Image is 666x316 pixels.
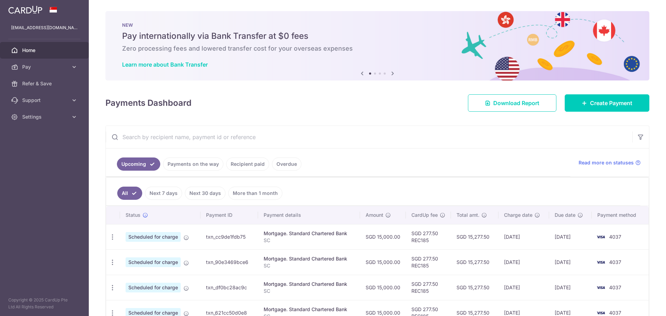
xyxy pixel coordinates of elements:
div: Mortgage. Standard Chartered Bank [264,281,355,288]
span: Pay [22,63,68,70]
a: Next 30 days [185,187,225,200]
td: [DATE] [498,224,549,249]
span: 4037 [609,310,621,316]
img: CardUp [8,6,42,14]
p: SC [264,262,355,269]
a: Recipient paid [226,157,269,171]
img: Bank Card [594,233,608,241]
th: Payment ID [200,206,258,224]
span: 4037 [609,284,621,290]
span: Download Report [493,99,539,107]
td: SGD 15,000.00 [360,224,406,249]
td: txn_90e3469bce6 [200,249,258,275]
span: Read more on statuses [579,159,634,166]
td: [DATE] [498,249,549,275]
h6: Zero processing fees and lowered transfer cost for your overseas expenses [122,44,633,53]
td: SGD 277.50 REC185 [406,275,451,300]
a: All [117,187,142,200]
td: [DATE] [498,275,549,300]
span: Status [126,212,140,219]
a: Download Report [468,94,556,112]
img: Bank transfer banner [105,11,649,80]
td: txn_cc9de1fdb75 [200,224,258,249]
span: Due date [555,212,575,219]
p: SC [264,237,355,244]
h4: Payments Dashboard [105,97,191,109]
span: Scheduled for charge [126,232,181,242]
input: Search by recipient name, payment id or reference [106,126,632,148]
td: [DATE] [549,224,592,249]
a: Payments on the way [163,157,223,171]
div: Mortgage. Standard Chartered Bank [264,230,355,237]
td: txn_df0bc28ac9c [200,275,258,300]
td: SGD 15,277.50 [451,224,498,249]
td: SGD 15,000.00 [360,275,406,300]
div: Mortgage. Standard Chartered Bank [264,255,355,262]
p: SC [264,288,355,294]
a: Upcoming [117,157,160,171]
span: Refer & Save [22,80,68,87]
th: Payment details [258,206,360,224]
span: Settings [22,113,68,120]
span: Charge date [504,212,532,219]
a: Next 7 days [145,187,182,200]
a: Create Payment [565,94,649,112]
span: Home [22,47,68,54]
span: 4037 [609,259,621,265]
th: Payment method [592,206,649,224]
td: SGD 277.50 REC185 [406,224,451,249]
td: SGD 15,277.50 [451,275,498,300]
div: Mortgage. Standard Chartered Bank [264,306,355,313]
a: More than 1 month [228,187,282,200]
span: Scheduled for charge [126,257,181,267]
span: Support [22,97,68,104]
span: Create Payment [590,99,632,107]
td: SGD 277.50 REC185 [406,249,451,275]
span: CardUp fee [411,212,438,219]
td: [DATE] [549,249,592,275]
a: Read more on statuses [579,159,641,166]
img: Bank Card [594,283,608,292]
p: NEW [122,22,633,28]
a: Overdue [272,157,301,171]
a: Learn more about Bank Transfer [122,61,208,68]
span: Amount [366,212,383,219]
p: [EMAIL_ADDRESS][DOMAIN_NAME] [11,24,78,31]
td: [DATE] [549,275,592,300]
h5: Pay internationally via Bank Transfer at $0 fees [122,31,633,42]
img: Bank Card [594,258,608,266]
td: SGD 15,000.00 [360,249,406,275]
span: Scheduled for charge [126,283,181,292]
span: Total amt. [456,212,479,219]
td: SGD 15,277.50 [451,249,498,275]
span: 4037 [609,234,621,240]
